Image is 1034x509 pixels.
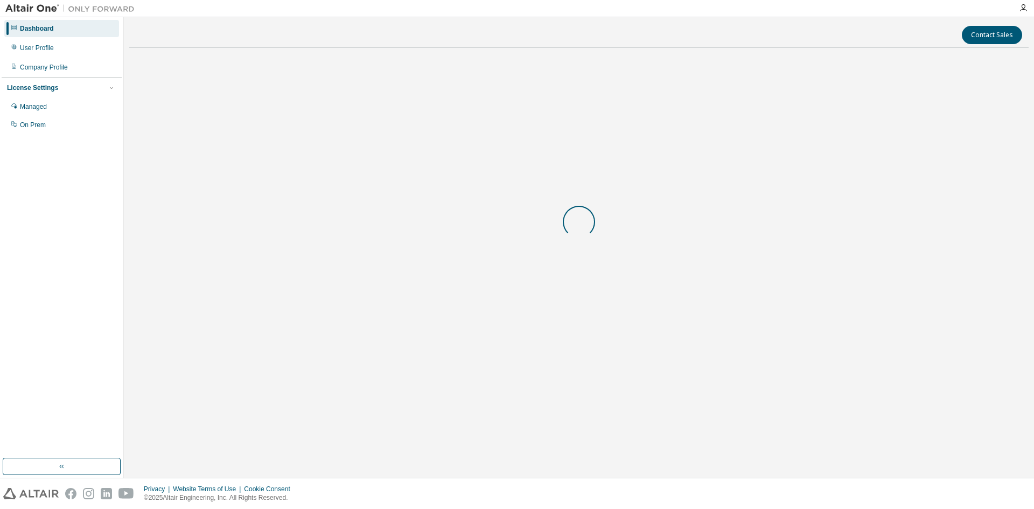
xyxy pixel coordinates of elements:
img: altair_logo.svg [3,488,59,499]
div: License Settings [7,83,58,92]
p: © 2025 Altair Engineering, Inc. All Rights Reserved. [144,493,297,503]
div: Cookie Consent [244,485,296,493]
img: facebook.svg [65,488,76,499]
img: youtube.svg [118,488,134,499]
div: Website Terms of Use [173,485,244,493]
img: linkedin.svg [101,488,112,499]
button: Contact Sales [962,26,1022,44]
img: Altair One [5,3,140,14]
div: Privacy [144,485,173,493]
div: On Prem [20,121,46,129]
div: Managed [20,102,47,111]
img: instagram.svg [83,488,94,499]
div: User Profile [20,44,54,52]
div: Dashboard [20,24,54,33]
div: Company Profile [20,63,68,72]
